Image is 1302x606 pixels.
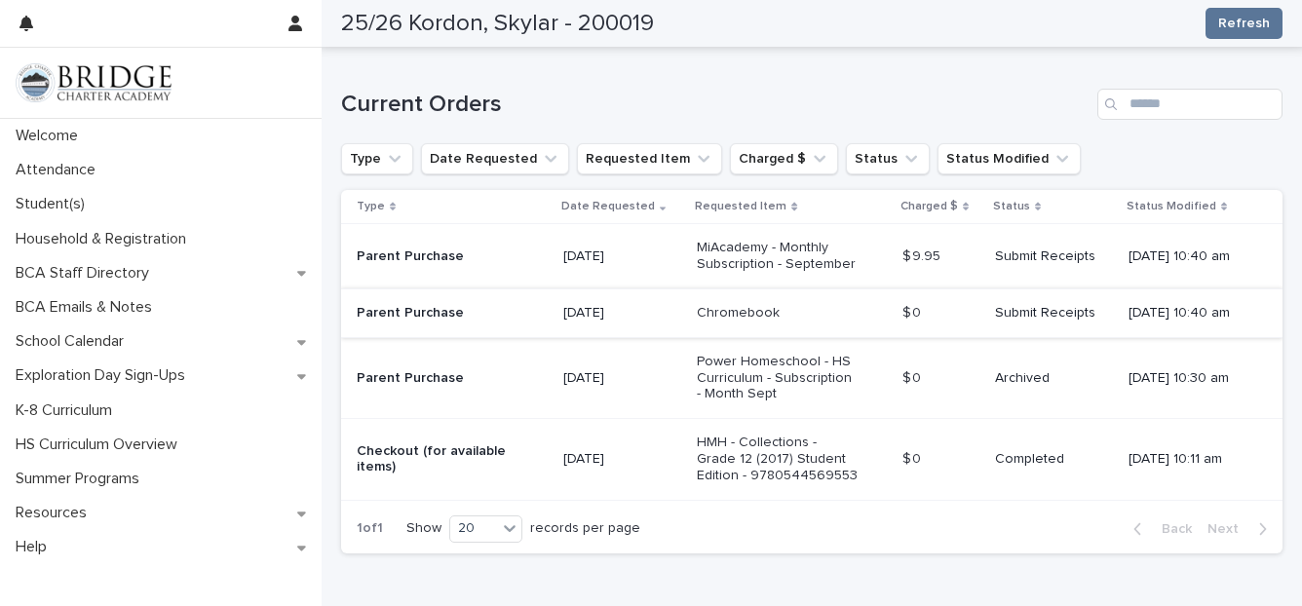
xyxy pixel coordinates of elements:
button: Back [1118,520,1200,538]
input: Search [1097,89,1283,120]
p: Status Modified [1127,196,1216,217]
p: Requested Item [695,196,786,217]
p: Exploration Day Sign-Ups [8,366,201,385]
p: BCA Staff Directory [8,264,165,283]
span: Refresh [1218,14,1270,33]
p: Parent Purchase [357,370,519,387]
p: $ 0 [902,447,925,468]
p: Student(s) [8,195,100,213]
p: Completed [995,451,1113,468]
button: Requested Item [577,143,722,174]
p: Submit Receipts [995,305,1113,322]
p: Summer Programs [8,470,155,488]
p: Welcome [8,127,94,145]
p: [DATE] [563,248,681,265]
p: Parent Purchase [357,305,519,322]
p: Submit Receipts [995,248,1113,265]
p: Status [993,196,1030,217]
button: Status [846,143,930,174]
p: HS Curriculum Overview [8,436,193,454]
div: 20 [450,518,497,539]
p: [DATE] 10:40 am [1129,248,1251,265]
span: Next [1207,522,1250,536]
tr: Parent Purchase[DATE]Chromebook$ 0$ 0 Submit Receipts[DATE] 10:40 am [341,288,1283,337]
p: $ 0 [902,366,925,387]
p: $ 9.95 [902,245,944,265]
p: Date Requested [561,196,655,217]
p: Chromebook [697,305,860,322]
p: [DATE] 10:30 am [1129,370,1251,387]
p: Attendance [8,161,111,179]
span: Back [1150,522,1192,536]
p: Archived [995,370,1113,387]
p: Power Homeschool - HS Curriculum - Subscription - Month Sept [697,354,860,402]
p: Type [357,196,385,217]
p: [DATE] 10:11 am [1129,451,1251,468]
p: School Calendar [8,332,139,351]
button: Charged $ [730,143,838,174]
button: Refresh [1206,8,1283,39]
button: Next [1200,520,1283,538]
p: BCA Emails & Notes [8,298,168,317]
button: Status Modified [938,143,1081,174]
tr: Checkout (for available items)[DATE]HMH - Collections - Grade 12 (2017) Student Edition - 9780544... [341,419,1283,500]
h1: Current Orders [341,91,1090,119]
p: Resources [8,504,102,522]
p: records per page [530,520,640,537]
p: K-8 Curriculum [8,401,128,420]
p: Checkout (for available items) [357,443,519,476]
p: [DATE] 10:40 am [1129,305,1251,322]
p: [DATE] [563,451,681,468]
p: Show [406,520,441,537]
p: Help [8,538,62,556]
h2: 25/26 Kordon, Skylar - 200019 [341,10,654,38]
p: MiAcademy - Monthly Subscription - September [697,240,860,273]
tr: Parent Purchase[DATE]MiAcademy - Monthly Subscription - September$ 9.95$ 9.95 Submit Receipts[DAT... [341,224,1283,289]
p: Household & Registration [8,230,202,248]
p: [DATE] [563,305,681,322]
p: 1 of 1 [341,505,399,552]
img: V1C1m3IdTEidaUdm9Hs0 [16,63,172,102]
p: [DATE] [563,370,681,387]
p: Parent Purchase [357,248,519,265]
button: Date Requested [421,143,569,174]
p: Charged $ [900,196,958,217]
tr: Parent Purchase[DATE]Power Homeschool - HS Curriculum - Subscription - Month Sept$ 0$ 0 Archived[... [341,337,1283,418]
button: Type [341,143,413,174]
p: HMH - Collections - Grade 12 (2017) Student Edition - 9780544569553 [697,435,860,483]
p: $ 0 [902,301,925,322]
